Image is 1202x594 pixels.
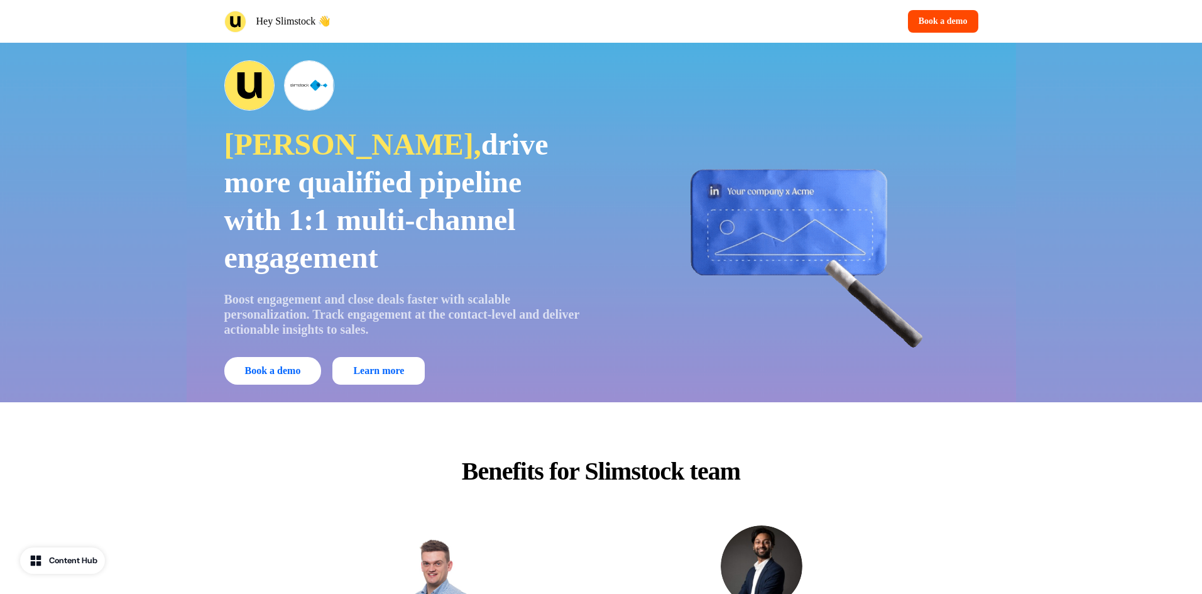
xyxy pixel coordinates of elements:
[224,292,584,337] p: Boost engagement and close deals faster with scalable personalization. Track engagement at the co...
[20,547,105,574] button: Content Hub
[908,10,978,33] button: Book a demo
[224,357,322,385] button: Book a demo
[256,14,331,29] p: Hey Slimstock 👋
[224,128,481,161] span: [PERSON_NAME],
[422,453,781,490] p: Benefits for Slimstock team
[332,357,425,385] a: Learn more
[49,554,97,567] div: Content Hub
